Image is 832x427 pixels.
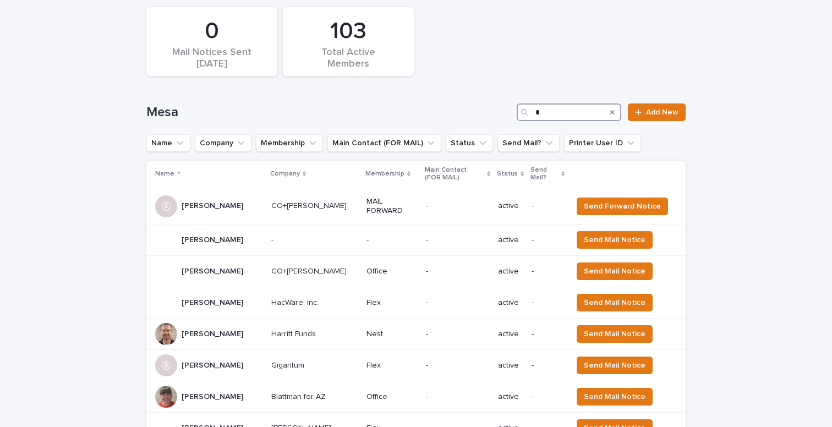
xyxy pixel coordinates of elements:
[271,359,306,370] p: Gigantum
[532,392,563,402] p: -
[425,164,484,184] p: Main Contact (FOR MAIL)
[146,225,686,256] tr: [PERSON_NAME][PERSON_NAME] -- --active-Send Mail Notice
[517,103,621,121] input: Search
[628,103,686,121] a: Add New
[302,47,395,70] div: Total Active Members
[165,18,259,45] div: 0
[302,18,395,45] div: 103
[366,267,417,276] p: Office
[366,236,417,245] p: -
[577,294,653,311] button: Send Mail Notice
[497,168,518,180] p: Status
[577,262,653,280] button: Send Mail Notice
[584,201,661,212] span: Send Forward Notice
[146,134,190,152] button: Name
[532,236,563,245] p: -
[426,298,489,308] p: -
[271,327,318,339] p: Harritt Funds
[271,199,349,211] p: CO+[PERSON_NAME]
[146,319,686,350] tr: [PERSON_NAME][PERSON_NAME] Harritt FundsHarritt Funds Nest-active-Send Mail Notice
[426,236,489,245] p: -
[195,134,251,152] button: Company
[646,108,678,116] span: Add New
[271,390,328,402] p: Blattman for AZ
[426,361,489,370] p: -
[146,287,686,319] tr: [PERSON_NAME][PERSON_NAME] HacWare, Inc.HacWare, Inc. Flex-active-Send Mail Notice
[182,327,245,339] p: [PERSON_NAME]
[327,134,441,152] button: Main Contact (FOR MAIL)
[577,388,653,406] button: Send Mail Notice
[498,330,523,339] p: active
[146,188,686,225] tr: [PERSON_NAME][PERSON_NAME] CO+[PERSON_NAME]CO+[PERSON_NAME] MAIL FORWARD-active-Send Forward Notice
[584,360,645,371] span: Send Mail Notice
[146,381,686,413] tr: [PERSON_NAME][PERSON_NAME] Blattman for AZBlattman for AZ Office-active-Send Mail Notice
[577,325,653,343] button: Send Mail Notice
[577,357,653,374] button: Send Mail Notice
[577,198,668,215] button: Send Forward Notice
[584,329,645,340] span: Send Mail Notice
[584,234,645,245] span: Send Mail Notice
[366,330,417,339] p: Nest
[366,392,417,402] p: Office
[271,296,321,308] p: HacWare, Inc.
[498,236,523,245] p: active
[366,298,417,308] p: Flex
[366,197,417,216] p: MAIL FORWARD
[182,199,245,211] p: [PERSON_NAME]
[577,231,653,249] button: Send Mail Notice
[182,359,245,370] p: [PERSON_NAME]
[366,361,417,370] p: Flex
[271,265,349,276] p: CO+[PERSON_NAME]
[497,134,560,152] button: Send Mail?
[270,168,300,180] p: Company
[182,390,245,402] p: [PERSON_NAME]
[584,266,645,277] span: Send Mail Notice
[426,267,489,276] p: -
[584,297,645,308] span: Send Mail Notice
[426,201,489,211] p: -
[271,233,276,245] p: -
[146,256,686,287] tr: [PERSON_NAME][PERSON_NAME] CO+[PERSON_NAME]CO+[PERSON_NAME] Office-active-Send Mail Notice
[365,168,404,180] p: Membership
[446,134,493,152] button: Status
[155,168,174,180] p: Name
[256,134,323,152] button: Membership
[498,392,523,402] p: active
[182,296,245,308] p: [PERSON_NAME]
[532,298,563,308] p: -
[584,391,645,402] span: Send Mail Notice
[532,201,563,211] p: -
[532,330,563,339] p: -
[426,392,489,402] p: -
[426,330,489,339] p: -
[498,267,523,276] p: active
[532,361,563,370] p: -
[498,361,523,370] p: active
[532,267,563,276] p: -
[498,201,523,211] p: active
[530,164,559,184] p: Send Mail?
[146,350,686,381] tr: [PERSON_NAME][PERSON_NAME] GigantumGigantum Flex-active-Send Mail Notice
[564,134,641,152] button: Printer User ID
[146,105,512,121] h1: Mesa
[165,47,259,70] div: Mail Notices Sent [DATE]
[182,265,245,276] p: [PERSON_NAME]
[498,298,523,308] p: active
[182,233,245,245] p: [PERSON_NAME]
